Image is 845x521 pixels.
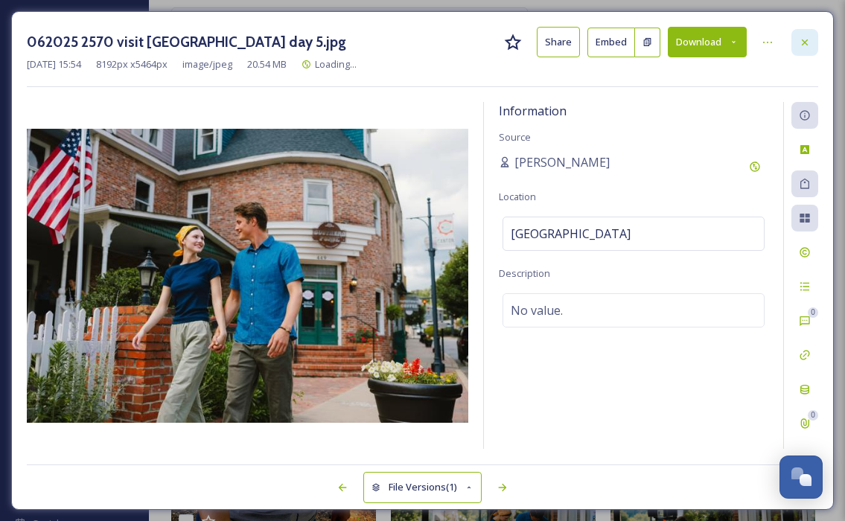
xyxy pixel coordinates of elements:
[668,27,747,57] button: Download
[514,153,610,171] span: [PERSON_NAME]
[499,103,567,119] span: Information
[27,57,81,71] span: [DATE] 15:54
[511,301,563,319] span: No value.
[27,31,346,53] h3: 062025 2570 visit [GEOGRAPHIC_DATA] day 5.jpg
[808,307,818,318] div: 0
[96,57,168,71] span: 8192 px x 5464 px
[499,130,531,144] span: Source
[537,27,580,57] button: Share
[511,225,631,243] span: [GEOGRAPHIC_DATA]
[247,57,287,71] span: 20.54 MB
[779,456,823,499] button: Open Chat
[315,57,357,71] span: Loading...
[808,410,818,421] div: 0
[587,28,635,57] button: Embed
[363,472,482,502] button: File Versions(1)
[499,266,550,280] span: Description
[182,57,232,71] span: image/jpeg
[27,129,468,423] img: 88259d71-826f-4f59-83b6-6962383087a0.jpg
[499,190,536,203] span: Location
